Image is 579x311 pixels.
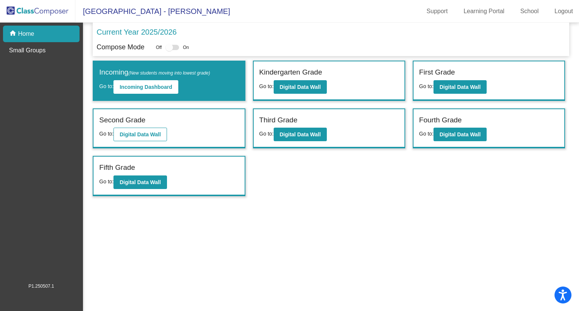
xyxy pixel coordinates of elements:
a: Logout [548,5,579,17]
label: Incoming [99,67,210,78]
a: Learning Portal [458,5,511,17]
span: (New students moving into lowest grade) [128,70,210,76]
label: Second Grade [99,115,146,126]
span: Go to: [419,131,433,137]
span: Go to: [259,131,274,137]
span: Go to: [99,178,113,184]
b: Digital Data Wall [280,131,321,137]
label: Fourth Grade [419,115,462,126]
span: Off [156,44,162,51]
button: Digital Data Wall [113,128,167,141]
a: School [514,5,545,17]
mat-icon: home [9,29,18,38]
p: Small Groups [9,46,46,55]
span: Go to: [99,131,113,137]
label: First Grade [419,67,455,78]
span: Go to: [419,83,433,89]
span: [GEOGRAPHIC_DATA] - [PERSON_NAME] [75,5,230,17]
button: Digital Data Wall [433,128,487,141]
label: Third Grade [259,115,297,126]
button: Digital Data Wall [274,128,327,141]
label: Fifth Grade [99,162,135,173]
button: Digital Data Wall [113,175,167,189]
b: Digital Data Wall [280,84,321,90]
b: Incoming Dashboard [119,84,172,90]
b: Digital Data Wall [440,131,481,137]
button: Digital Data Wall [274,80,327,94]
p: Home [18,29,34,38]
button: Digital Data Wall [433,80,487,94]
p: Current Year 2025/2026 [96,26,176,38]
b: Digital Data Wall [119,131,161,137]
span: On [183,44,189,51]
p: Compose Mode [96,42,144,52]
b: Digital Data Wall [119,179,161,185]
span: Go to: [99,83,113,89]
a: Support [421,5,454,17]
b: Digital Data Wall [440,84,481,90]
label: Kindergarten Grade [259,67,322,78]
span: Go to: [259,83,274,89]
button: Incoming Dashboard [113,80,178,94]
